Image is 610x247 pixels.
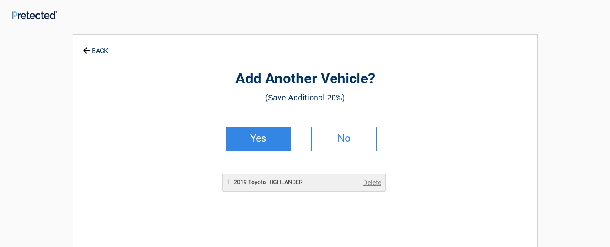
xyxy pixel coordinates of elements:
[118,69,492,89] h2: Add Another Vehicle?
[227,178,303,187] h2: 2019 Toyota HIGHLANDER
[227,178,234,186] span: 1 |
[320,136,368,141] h2: No
[363,178,381,188] a: Delete
[81,40,110,54] a: BACK
[234,136,282,141] h2: Yes
[118,91,492,105] h3: (Save Additional 20%)
[12,11,57,19] img: Main Logo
